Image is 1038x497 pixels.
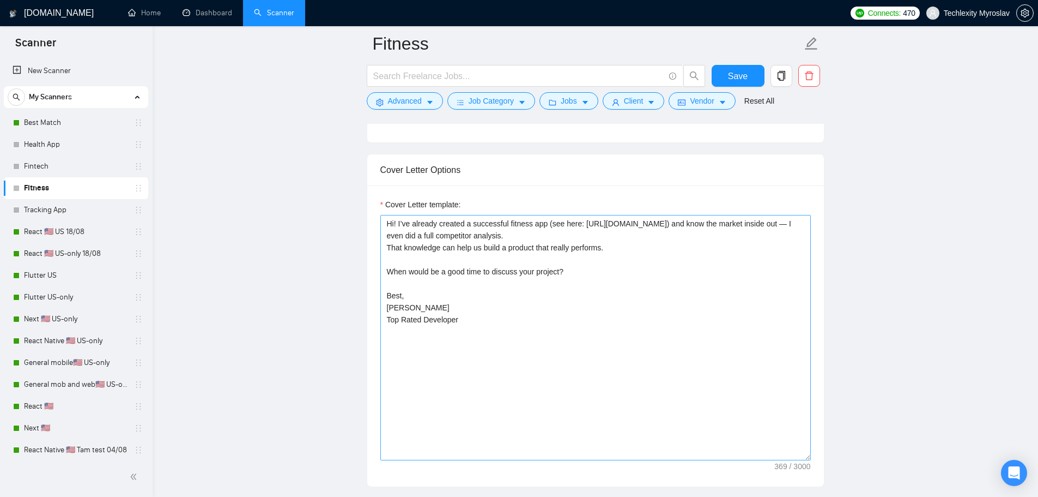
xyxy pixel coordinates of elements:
button: idcardVendorcaret-down [669,92,735,110]
input: Scanner name... [373,30,802,57]
span: holder [134,446,143,454]
span: setting [376,98,384,106]
a: New Scanner [13,60,139,82]
span: holder [134,337,143,345]
button: folderJobscaret-down [539,92,598,110]
span: holder [134,424,143,433]
button: copy [770,65,792,87]
span: search [684,71,705,81]
span: Connects: [868,7,901,19]
span: caret-down [518,98,526,106]
button: delete [798,65,820,87]
span: search [8,93,25,101]
a: React 🇺🇸 US-only 18/08 [24,243,128,265]
input: Search Freelance Jobs... [373,69,664,83]
img: logo [9,5,17,22]
a: Flutter US-only [24,286,128,308]
span: holder [134,315,143,324]
span: user [612,98,620,106]
span: delete [799,71,820,81]
a: setting [1016,9,1034,17]
textarea: Cover Letter template: [380,215,811,460]
span: copy [771,71,792,81]
span: caret-down [426,98,434,106]
span: caret-down [647,98,655,106]
a: Next 🇺🇸 [24,417,128,439]
span: Job Category [469,95,514,107]
a: Health App [24,134,128,155]
span: Advanced [388,95,422,107]
li: New Scanner [4,60,148,82]
a: React Native 🇺🇸 Tam test 04/08 [24,439,128,461]
span: bars [457,98,464,106]
span: double-left [130,471,141,482]
span: holder [134,206,143,214]
img: upwork-logo.png [855,9,864,17]
span: holder [134,358,143,367]
a: Fintech [24,155,128,177]
a: homeHome [128,8,161,17]
span: My Scanners [29,86,72,108]
span: holder [134,293,143,302]
a: Flutter US [24,265,128,286]
span: holder [134,162,143,171]
span: holder [134,402,143,411]
button: Save [712,65,764,87]
span: holder [134,380,143,389]
a: React 🇺🇸 [24,396,128,417]
a: General mob and web🇺🇸 US-only - to be done [24,374,128,396]
label: Cover Letter template: [380,199,461,211]
button: settingAdvancedcaret-down [367,92,443,110]
a: Fitness [24,177,128,199]
a: Next 🇺🇸 US-only [24,308,128,330]
a: dashboardDashboard [183,8,232,17]
div: Cover Letter Options [380,154,811,185]
button: barsJob Categorycaret-down [447,92,535,110]
a: React 🇺🇸 US 18/08 [24,221,128,243]
a: General mobile🇺🇸 US-only [24,352,128,374]
span: holder [134,249,143,258]
span: user [929,9,937,17]
button: setting [1016,4,1034,22]
a: Best Match [24,112,128,134]
span: folder [549,98,556,106]
a: Tracking App [24,199,128,221]
button: search [8,88,25,106]
span: Scanner [7,35,65,58]
span: info-circle [669,73,676,80]
span: holder [134,227,143,236]
span: holder [134,184,143,193]
span: Save [728,69,748,83]
span: 470 [903,7,915,19]
span: Jobs [561,95,577,107]
a: searchScanner [254,8,294,17]
button: search [683,65,705,87]
span: caret-down [581,98,589,106]
div: Open Intercom Messenger [1001,460,1027,486]
span: edit [804,37,818,51]
span: holder [134,271,143,280]
span: holder [134,118,143,127]
span: Vendor [690,95,714,107]
span: idcard [678,98,685,106]
span: holder [134,140,143,149]
span: Client [624,95,644,107]
a: React Native 🇺🇸 US-only [24,330,128,352]
span: caret-down [719,98,726,106]
span: setting [1017,9,1033,17]
a: Reset All [744,95,774,107]
button: userClientcaret-down [603,92,665,110]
